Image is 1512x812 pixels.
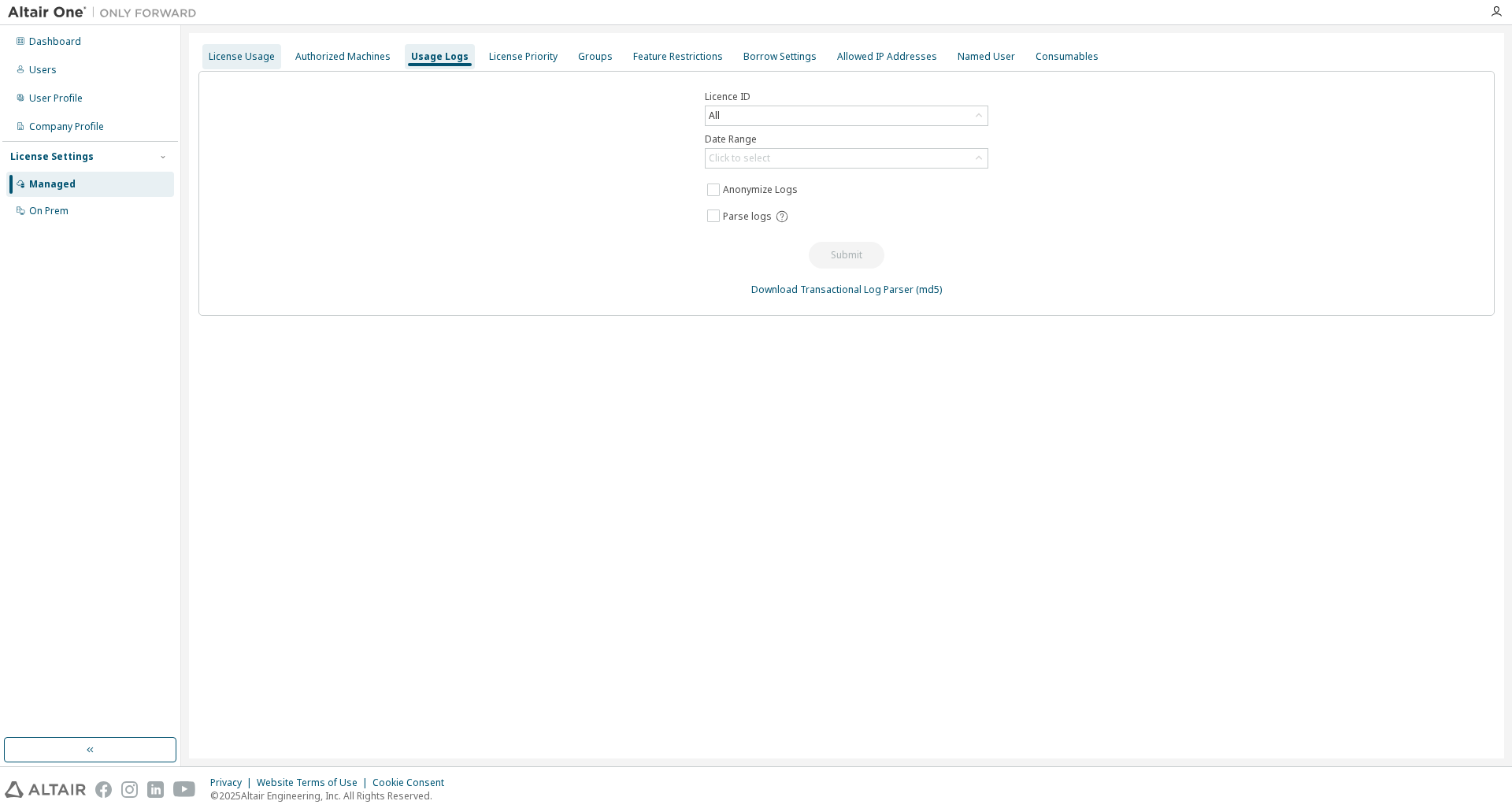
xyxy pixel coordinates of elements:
[209,50,275,63] div: License Usage
[173,781,196,798] img: youtube.svg
[29,121,104,133] div: Company Profile
[751,283,913,296] a: Download Transactional Log Parser
[29,35,81,48] div: Dashboard
[372,777,454,789] div: Cookie Consent
[121,781,138,798] img: instagram.svg
[706,107,722,124] div: All
[705,133,988,146] label: Date Range
[8,5,205,20] img: Altair One
[10,150,94,163] div: License Settings
[29,178,76,191] div: Managed
[743,50,817,63] div: Borrow Settings
[837,50,937,63] div: Allowed IP Addresses
[578,50,613,63] div: Groups
[916,283,942,296] a: (md5)
[489,50,558,63] div: License Priority
[95,781,112,798] img: facebook.svg
[723,210,772,223] span: Parse logs
[257,777,372,789] div: Website Terms of Use
[29,64,57,76] div: Users
[633,50,723,63] div: Feature Restrictions
[1036,50,1099,63] div: Consumables
[5,781,86,798] img: altair_logo.svg
[29,205,69,217] div: On Prem
[705,91,988,103] label: Licence ID
[723,180,801,199] label: Anonymize Logs
[706,149,988,168] div: Click to select
[411,50,469,63] div: Usage Logs
[706,106,988,125] div: All
[210,789,454,803] p: © 2025 Altair Engineering, Inc. All Rights Reserved.
[210,777,257,789] div: Privacy
[958,50,1015,63] div: Named User
[29,92,83,105] div: User Profile
[295,50,391,63] div: Authorized Machines
[809,242,884,269] button: Submit
[147,781,164,798] img: linkedin.svg
[709,152,770,165] div: Click to select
